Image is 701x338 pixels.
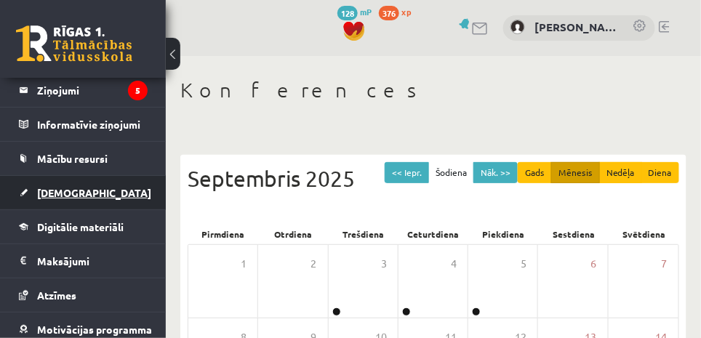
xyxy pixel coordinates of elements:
span: 376 [379,6,399,20]
a: 128 mP [337,6,372,17]
span: 3 [381,256,387,272]
span: 1 [241,256,247,272]
span: Motivācijas programma [37,323,152,336]
button: Šodiena [428,162,474,183]
a: Ziņojumi5 [19,73,148,107]
div: Sestdiena [539,224,609,244]
a: Mācību resursi [19,142,148,175]
button: Nedēļa [599,162,642,183]
a: 376 xp [379,6,418,17]
img: Olga Sereda [510,20,525,34]
div: Pirmdiena [188,224,258,244]
a: Digitālie materiāli [19,210,148,244]
span: 128 [337,6,358,20]
div: Otrdiena [258,224,329,244]
a: Maksājumi [19,244,148,278]
button: << Iepr. [385,162,429,183]
legend: Ziņojumi [37,73,148,107]
span: Atzīmes [37,289,76,302]
h1: Konferences [180,78,686,102]
span: xp [401,6,411,17]
span: 5 [521,256,526,272]
legend: Informatīvie ziņojumi [37,108,148,141]
span: Mācību resursi [37,152,108,165]
button: Mēnesis [551,162,600,183]
a: Informatīvie ziņojumi [19,108,148,141]
span: 6 [591,256,597,272]
i: 5 [128,81,148,100]
button: Diena [641,162,679,183]
span: 7 [662,256,668,272]
div: Trešdiena [328,224,398,244]
span: Digitālie materiāli [37,220,124,233]
div: Septembris 2025 [188,162,679,195]
div: Ceturtdiena [398,224,469,244]
span: 2 [311,256,317,272]
a: [PERSON_NAME] [534,19,618,36]
span: 4 [451,256,457,272]
div: Svētdiena [609,224,679,244]
legend: Maksājumi [37,244,148,278]
div: Piekdiena [468,224,539,244]
a: Rīgas 1. Tālmācības vidusskola [16,25,132,62]
button: Gads [518,162,552,183]
span: [DEMOGRAPHIC_DATA] [37,186,151,199]
a: Atzīmes [19,278,148,312]
span: mP [360,6,372,17]
button: Nāk. >> [473,162,518,183]
a: [DEMOGRAPHIC_DATA] [19,176,148,209]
